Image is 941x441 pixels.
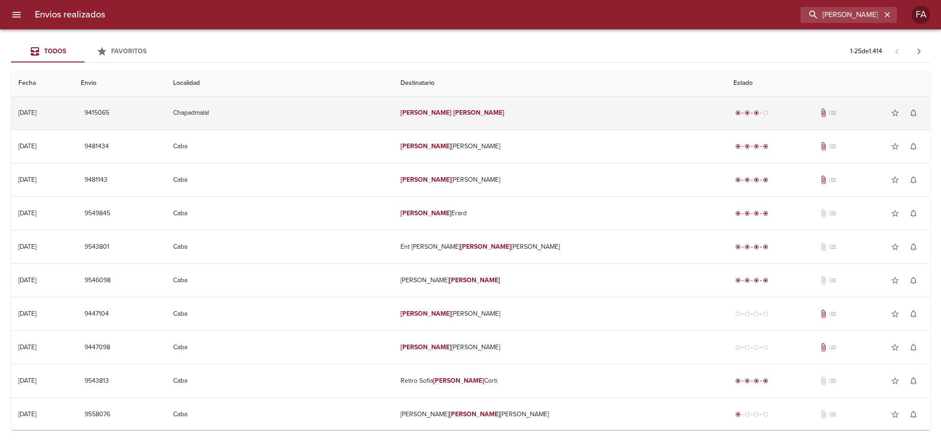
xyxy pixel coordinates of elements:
[35,7,105,22] h6: Envios realizados
[393,197,726,230] td: Erard
[733,276,770,285] div: Entregado
[166,130,393,163] td: Caba
[886,271,904,290] button: Agregar a favoritos
[886,405,904,424] button: Agregar a favoritos
[763,412,768,417] span: radio_button_unchecked
[890,142,900,151] span: star_border
[819,410,828,419] span: No tiene documentos adjuntos
[166,364,393,397] td: Caba
[763,110,768,116] span: radio_button_unchecked
[733,209,770,218] div: Entregado
[886,171,904,189] button: Agregar a favoritos
[11,70,73,96] th: Fecha
[400,109,451,117] em: [PERSON_NAME]
[828,142,837,151] span: No tiene pedido asociado
[393,264,726,297] td: [PERSON_NAME]
[733,108,770,117] div: En viaje
[735,177,741,183] span: radio_button_checked
[904,372,923,390] button: Activar notificaciones
[890,276,900,285] span: star_border
[111,47,147,55] span: Favoritos
[18,343,36,351] div: [DATE]
[400,176,451,184] em: [PERSON_NAME]
[400,343,451,351] em: [PERSON_NAME]
[44,47,66,55] span: Todos
[85,174,107,186] span: 9481143
[886,137,904,156] button: Agregar a favoritos
[744,244,750,250] span: radio_button_checked
[735,378,741,384] span: radio_button_checked
[904,338,923,357] button: Activar notificaciones
[85,342,110,353] span: 9447098
[904,305,923,323] button: Activar notificaciones
[828,242,837,251] span: No tiene pedido asociado
[819,209,828,218] span: No tiene documentos adjuntos
[11,40,158,62] div: Tabs Envios
[460,243,511,251] em: [PERSON_NAME]
[735,278,741,283] span: radio_button_checked
[890,343,900,352] span: star_border
[733,242,770,251] div: Entregado
[18,109,36,117] div: [DATE]
[18,276,36,284] div: [DATE]
[85,409,110,420] span: 9558076
[744,211,750,216] span: radio_button_checked
[744,412,750,417] span: radio_button_unchecked
[81,339,114,356] button: 9447098
[763,144,768,149] span: radio_button_checked
[81,272,114,289] button: 9546098
[909,410,918,419] span: notifications_none
[744,345,750,350] span: radio_button_unchecked
[6,4,28,26] button: menu
[904,171,923,189] button: Activar notificaciones
[890,209,900,218] span: star_border
[908,40,930,62] span: Pagina siguiente
[18,310,36,318] div: [DATE]
[85,107,109,119] span: 9415065
[904,405,923,424] button: Activar notificaciones
[166,70,393,96] th: Localidad
[393,297,726,330] td: [PERSON_NAME]
[754,110,759,116] span: radio_button_checked
[909,108,918,117] span: notifications_none
[819,276,828,285] span: No tiene documentos adjuntos
[166,230,393,263] td: Caba
[886,372,904,390] button: Agregar a favoritos
[400,209,451,217] em: [PERSON_NAME]
[393,130,726,163] td: [PERSON_NAME]
[754,244,759,250] span: radio_button_checked
[819,309,828,318] span: Tiene documentos adjuntos
[904,271,923,290] button: Activar notificaciones
[85,275,111,286] span: 9546098
[754,378,759,384] span: radio_button_checked
[449,276,500,284] em: [PERSON_NAME]
[166,398,393,431] td: Caba
[735,211,741,216] span: radio_button_checked
[819,175,828,184] span: Tiene documentos adjuntos
[733,142,770,151] div: Entregado
[433,377,484,385] em: [PERSON_NAME]
[735,110,741,116] span: radio_button_checked
[744,278,750,283] span: radio_button_checked
[393,163,726,196] td: [PERSON_NAME]
[754,278,759,283] span: radio_button_checked
[819,343,828,352] span: Tiene documentos adjuntos
[733,376,770,385] div: Entregado
[18,410,36,418] div: [DATE]
[886,204,904,223] button: Agregar a favoritos
[744,311,750,317] span: radio_button_unchecked
[819,242,828,251] span: No tiene documentos adjuntos
[904,104,923,122] button: Activar notificaciones
[886,238,904,256] button: Agregar a favoritos
[886,104,904,122] button: Agregar a favoritos
[393,70,726,96] th: Destinatario
[763,378,768,384] span: radio_button_checked
[81,406,114,423] button: 9558076
[909,242,918,251] span: notifications_none
[904,238,923,256] button: Activar notificaciones
[828,209,837,218] span: No tiene pedido asociado
[166,297,393,330] td: Caba
[763,244,768,250] span: radio_button_checked
[800,7,881,23] input: buscar
[744,378,750,384] span: radio_button_checked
